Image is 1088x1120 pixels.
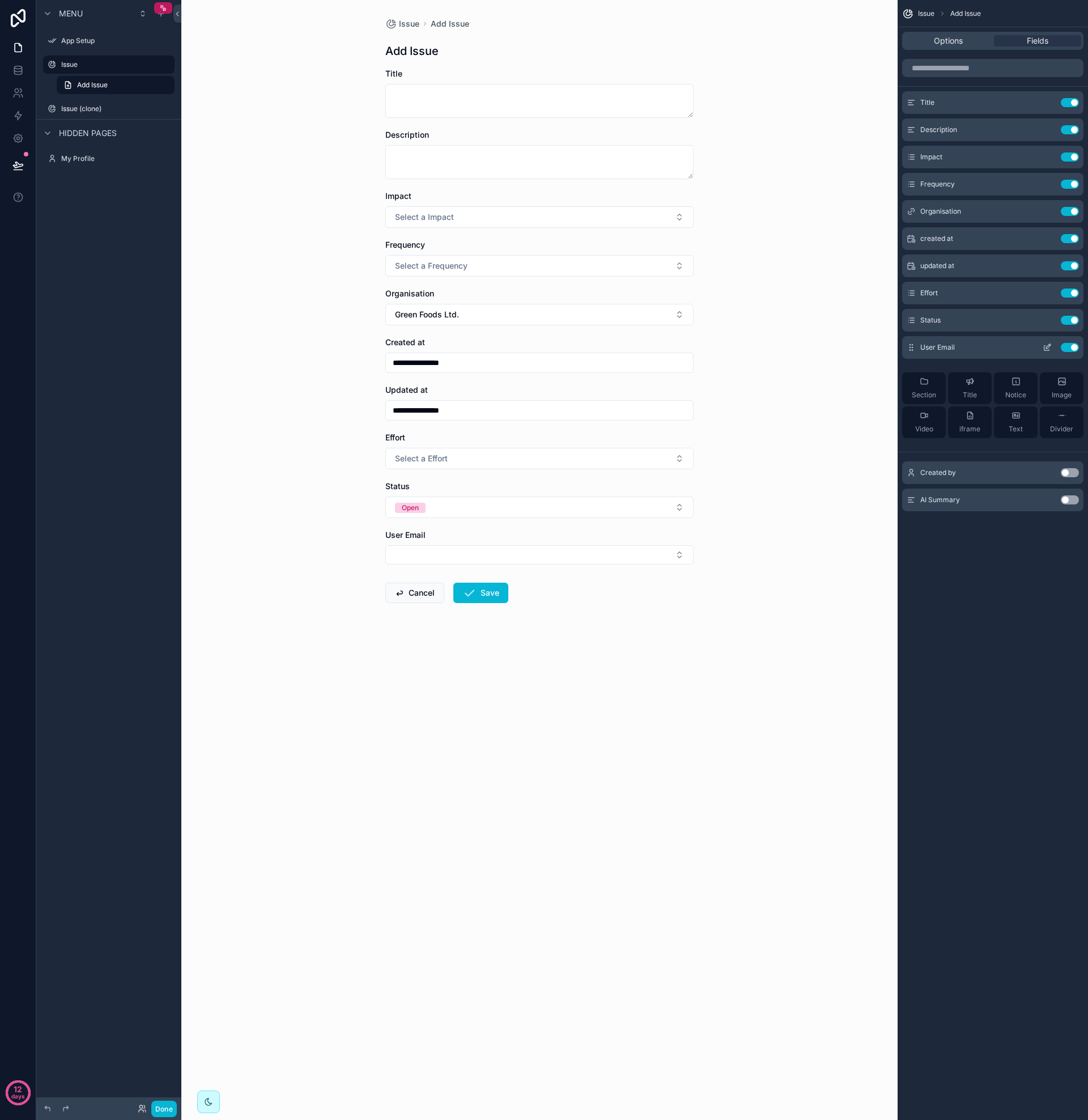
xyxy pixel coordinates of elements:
[1040,372,1083,404] button: Image
[385,130,429,139] span: Description
[385,545,694,565] button: Select Button
[385,448,694,469] button: Select Button
[1009,425,1023,434] span: Text
[1027,35,1048,46] span: Fields
[43,100,175,118] a: Issue (clone)
[920,207,961,216] span: Organisation
[43,32,175,50] a: App Setup
[934,35,963,46] span: Options
[395,211,454,223] span: Select a Impact
[1040,406,1083,438] button: Divider
[43,150,175,168] a: My Profile
[61,36,172,45] label: App Setup
[395,309,459,320] span: Green Foods Ltd.
[1005,391,1026,400] span: Notice
[920,495,960,504] span: AI Summary
[920,343,955,352] span: User Email
[920,261,954,270] span: updated at
[385,385,428,394] span: Updated at
[948,372,992,404] button: Title
[1052,391,1072,400] span: Image
[453,583,508,603] button: Save
[385,289,434,298] span: Organisation
[11,1088,25,1104] p: days
[920,98,934,107] span: Title
[1050,425,1073,434] span: Divider
[994,372,1038,404] button: Notice
[77,80,108,90] span: Add Issue
[385,240,425,249] span: Frequency
[918,9,934,18] span: Issue
[920,180,955,189] span: Frequency
[920,289,938,298] span: Effort
[59,128,117,139] span: Hidden pages
[385,583,444,603] button: Cancel
[959,425,980,434] span: iframe
[915,425,933,434] span: Video
[385,432,405,442] span: Effort
[61,154,172,163] label: My Profile
[963,391,977,400] span: Title
[385,481,410,491] span: Status
[385,69,402,78] span: Title
[61,104,172,113] label: Issue (clone)
[920,152,942,162] span: Impact
[57,76,175,94] a: Add Issue
[385,304,694,325] button: Select Button
[59,8,83,19] span: Menu
[402,503,419,513] div: Open
[912,391,936,400] span: Section
[61,60,168,69] label: Issue
[14,1084,22,1095] p: 12
[994,406,1038,438] button: Text
[948,406,992,438] button: iframe
[43,56,175,74] a: Issue
[920,316,941,325] span: Status
[385,497,694,518] button: Select Button
[920,234,953,243] span: created at
[385,337,425,347] span: Created at
[385,206,694,228] button: Select Button
[385,530,426,540] span: User Email
[399,18,419,29] span: Issue
[385,18,419,29] a: Issue
[431,18,469,29] a: Add Issue
[920,125,957,134] span: Description
[385,191,411,201] span: Impact
[385,43,439,59] h1: Add Issue
[902,372,946,404] button: Section
[395,260,467,271] span: Select a Frequency
[385,255,694,277] button: Select Button
[395,453,448,464] span: Select a Effort
[902,406,946,438] button: Video
[151,1101,177,1117] button: Done
[950,9,981,18] span: Add Issue
[920,468,956,477] span: Created by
